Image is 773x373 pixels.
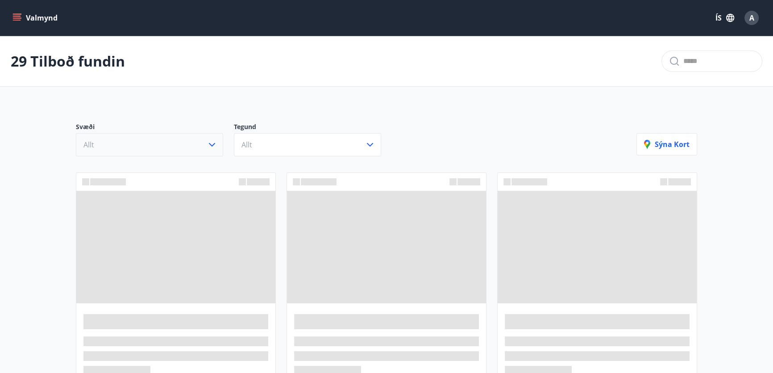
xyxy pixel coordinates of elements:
[76,122,234,133] p: Svæði
[741,7,762,29] button: A
[241,140,252,150] span: Allt
[11,51,125,71] p: 29 Tilboð fundin
[11,10,61,26] button: menu
[83,140,94,150] span: Allt
[636,133,697,155] button: Sýna kort
[76,133,223,156] button: Allt
[749,13,754,23] span: A
[234,122,392,133] p: Tegund
[644,139,690,149] p: Sýna kort
[711,10,739,26] button: ÍS
[234,133,381,156] button: Allt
